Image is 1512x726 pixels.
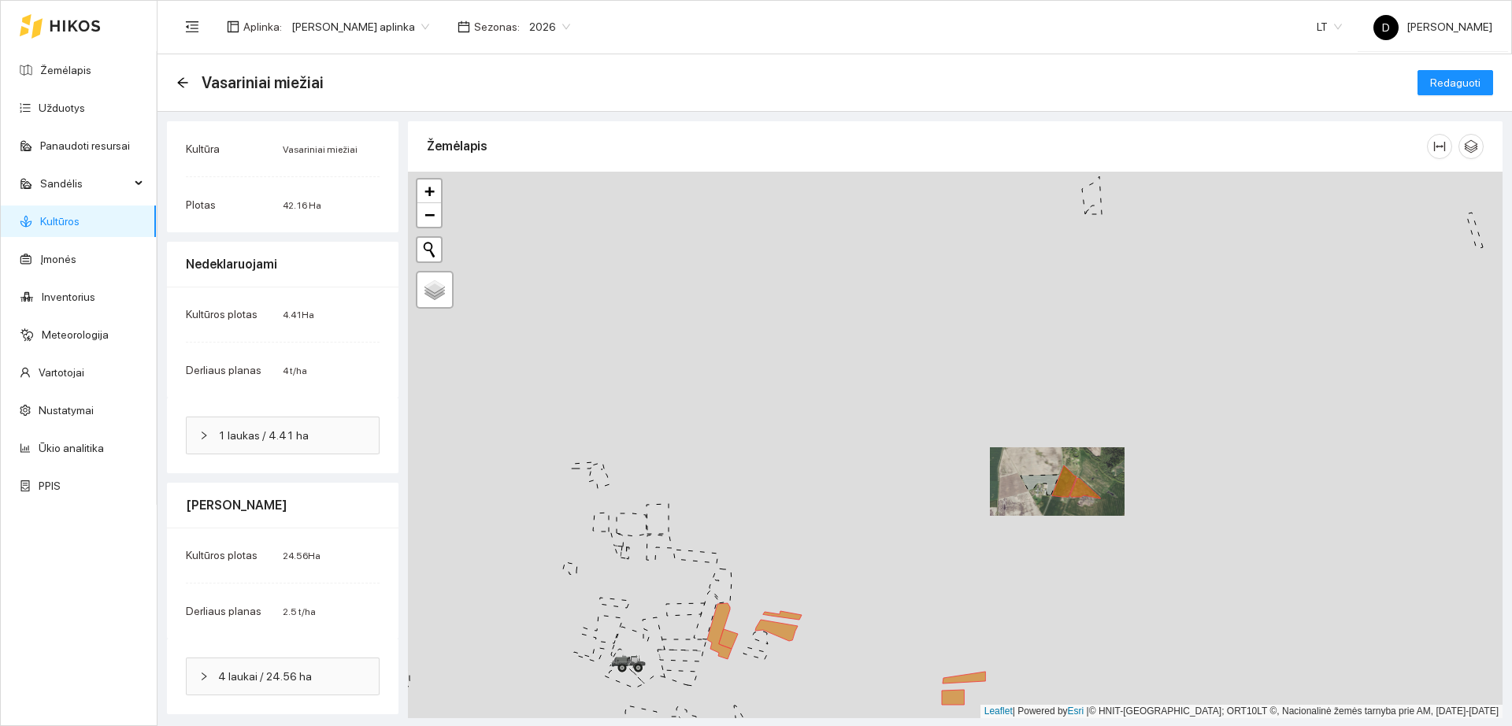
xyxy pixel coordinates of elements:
[427,124,1427,169] div: Žemėlapis
[1382,15,1390,40] span: D
[417,238,441,261] button: Initiate a new search
[39,404,94,417] a: Nustatymai
[283,365,307,376] span: 4 t/ha
[176,11,208,43] button: menu-fold
[1317,15,1342,39] span: LT
[185,20,199,34] span: menu-fold
[40,168,130,199] span: Sandėlis
[283,606,316,617] span: 2.5 t/ha
[39,480,61,492] a: PPIS
[186,483,380,528] div: [PERSON_NAME]
[40,215,80,228] a: Kultūros
[186,308,258,320] span: Kultūros plotas
[186,143,220,155] span: Kultūra
[458,20,470,33] span: calendar
[39,366,84,379] a: Vartotojai
[218,668,366,685] span: 4 laukai / 24.56 ha
[40,64,91,76] a: Žemėlapis
[176,76,189,89] span: arrow-left
[291,15,429,39] span: Donato Grakausko aplinka
[1087,706,1089,717] span: |
[187,658,379,695] div: 4 laukai / 24.56 ha
[417,180,441,203] a: Zoom in
[199,431,209,440] span: right
[283,144,358,155] span: Vasariniai miežiai
[40,139,130,152] a: Panaudoti resursai
[984,706,1013,717] a: Leaflet
[283,309,314,320] span: 4.41 Ha
[186,605,261,617] span: Derliaus planas
[186,198,216,211] span: Plotas
[1068,706,1084,717] a: Esri
[199,672,209,681] span: right
[417,203,441,227] a: Zoom out
[227,20,239,33] span: layout
[1417,70,1493,95] button: Redaguoti
[186,364,261,376] span: Derliaus planas
[1428,140,1451,153] span: column-width
[283,550,321,561] span: 24.56 Ha
[39,102,85,114] a: Užduotys
[283,200,321,211] span: 42.16 Ha
[1430,74,1480,91] span: Redaguoti
[186,549,258,561] span: Kultūros plotas
[424,181,435,201] span: +
[202,70,324,95] span: Vasariniai miežiai
[40,253,76,265] a: Įmonės
[176,76,189,90] div: Atgal
[218,427,366,444] span: 1 laukas / 4.41 ha
[1427,134,1452,159] button: column-width
[474,18,520,35] span: Sezonas :
[424,205,435,224] span: −
[243,18,282,35] span: Aplinka :
[1373,20,1492,33] span: [PERSON_NAME]
[417,272,452,307] a: Layers
[980,705,1503,718] div: | Powered by © HNIT-[GEOGRAPHIC_DATA]; ORT10LT ©, Nacionalinė žemės tarnyba prie AM, [DATE]-[DATE]
[187,417,379,454] div: 1 laukas / 4.41 ha
[39,442,104,454] a: Ūkio analitika
[42,291,95,303] a: Inventorius
[186,242,380,287] div: Nedeklaruojami
[42,328,109,341] a: Meteorologija
[529,15,570,39] span: 2026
